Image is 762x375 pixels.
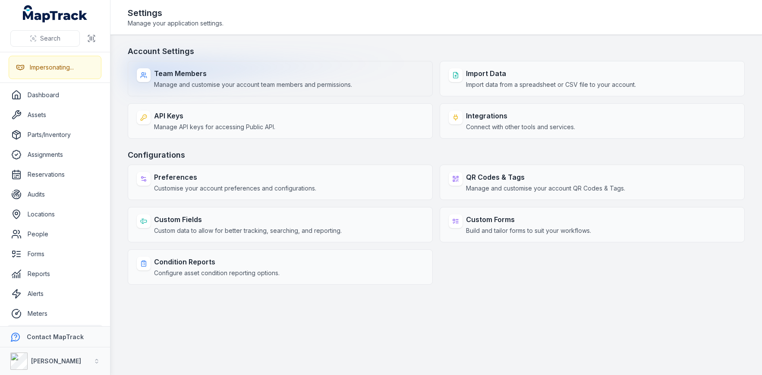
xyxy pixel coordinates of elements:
a: Locations [7,206,103,223]
a: Custom FieldsCustom data to allow for better tracking, searching, and reporting. [128,207,433,242]
a: Custom FormsBuild and tailor forms to suit your workflows. [440,207,745,242]
h2: Settings [128,7,224,19]
span: Manage and customise your account QR Codes & Tags. [466,184,625,193]
a: Settings [7,325,103,342]
strong: Import Data [466,68,636,79]
strong: Custom Forms [466,214,591,225]
strong: Integrations [466,111,575,121]
a: Team MembersManage and customise your account team members and permissions. [128,61,433,96]
h3: Account Settings [128,45,745,57]
a: API KeysManage API keys for accessing Public API. [128,103,433,139]
a: PreferencesCustomise your account preferences and configurations. [128,165,433,200]
strong: [PERSON_NAME] [31,357,81,365]
strong: Custom Fields [154,214,342,225]
a: Assets [7,106,103,124]
span: Search [40,34,60,43]
div: Impersonating... [30,63,74,72]
strong: QR Codes & Tags [466,172,625,182]
span: Custom data to allow for better tracking, searching, and reporting. [154,226,342,235]
strong: Preferences [154,172,316,182]
a: Forms [7,245,103,263]
strong: API Keys [154,111,275,121]
a: MapTrack [23,5,88,22]
a: Dashboard [7,86,103,104]
span: Manage your application settings. [128,19,224,28]
span: Configure asset condition reporting options. [154,269,280,277]
span: Manage API keys for accessing Public API. [154,123,275,131]
a: Audits [7,186,103,203]
a: Assignments [7,146,103,163]
span: Manage and customise your account team members and permissions. [154,80,352,89]
strong: Condition Reports [154,257,280,267]
a: Alerts [7,285,103,302]
span: Build and tailor forms to suit your workflows. [466,226,591,235]
a: Reservations [7,166,103,183]
button: Search [10,30,80,47]
strong: Team Members [154,68,352,79]
h3: Configurations [128,149,745,161]
a: Import DataImport data from a spreadsheet or CSV file to your account. [440,61,745,96]
span: Connect with other tools and services. [466,123,575,131]
a: IntegrationsConnect with other tools and services. [440,103,745,139]
a: Condition ReportsConfigure asset condition reporting options. [128,249,433,285]
a: Parts/Inventory [7,126,103,143]
a: QR Codes & TagsManage and customise your account QR Codes & Tags. [440,165,745,200]
a: People [7,226,103,243]
span: Customise your account preferences and configurations. [154,184,316,193]
span: Import data from a spreadsheet or CSV file to your account. [466,80,636,89]
a: Meters [7,305,103,322]
strong: Contact MapTrack [27,333,84,340]
a: Reports [7,265,103,283]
